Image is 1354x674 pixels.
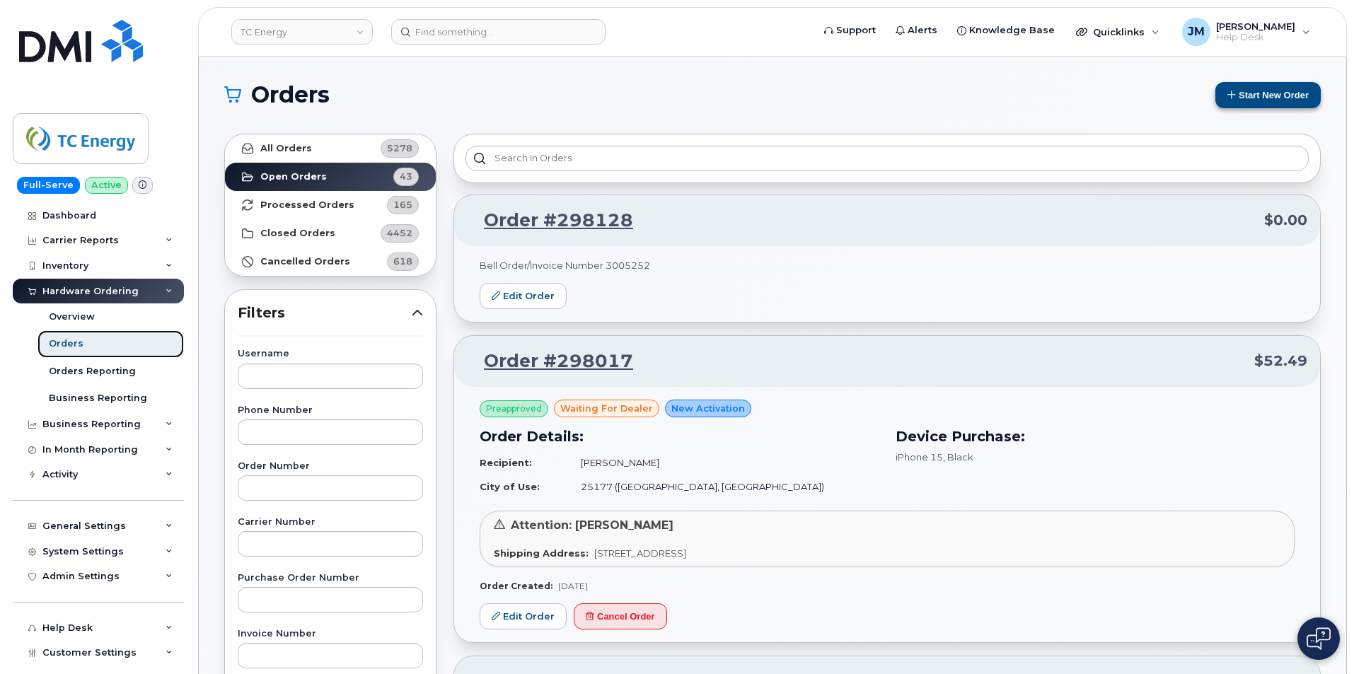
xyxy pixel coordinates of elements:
[238,303,412,323] span: Filters
[1307,627,1331,650] img: Open chat
[393,255,412,268] span: 618
[260,199,354,211] strong: Processed Orders
[260,228,335,239] strong: Closed Orders
[511,518,673,532] span: Attention: [PERSON_NAME]
[238,574,423,583] label: Purchase Order Number
[260,143,312,154] strong: All Orders
[465,146,1309,171] input: Search in orders
[574,603,667,629] button: Cancel Order
[494,547,589,559] strong: Shipping Address:
[238,406,423,415] label: Phone Number
[225,191,436,219] a: Processed Orders165
[238,518,423,527] label: Carrier Number
[1215,82,1321,108] button: Start New Order
[225,219,436,248] a: Closed Orders4452
[486,402,542,415] span: Preapproved
[238,629,423,639] label: Invoice Number
[387,226,412,240] span: 4452
[400,170,412,183] span: 43
[480,259,1295,272] p: Bell Order/Invoice Number 3005252
[558,581,588,591] span: [DATE]
[1264,210,1307,231] span: $0.00
[480,426,879,447] h3: Order Details:
[1254,351,1307,371] span: $52.49
[260,256,350,267] strong: Cancelled Orders
[568,475,879,499] td: 25177 ([GEOGRAPHIC_DATA], [GEOGRAPHIC_DATA])
[225,248,436,276] a: Cancelled Orders618
[568,451,879,475] td: [PERSON_NAME]
[594,547,686,559] span: [STREET_ADDRESS]
[225,134,436,163] a: All Orders5278
[943,451,973,463] span: , Black
[467,208,633,233] a: Order #298128
[387,141,412,155] span: 5278
[225,163,436,191] a: Open Orders43
[260,171,327,182] strong: Open Orders
[671,402,745,415] span: New Activation
[238,349,423,359] label: Username
[896,426,1295,447] h3: Device Purchase:
[480,481,540,492] strong: City of Use:
[238,462,423,471] label: Order Number
[480,581,552,591] strong: Order Created:
[560,402,653,415] span: waiting for dealer
[480,603,567,629] a: Edit Order
[480,457,532,468] strong: Recipient:
[467,349,633,374] a: Order #298017
[393,198,412,211] span: 165
[896,451,943,463] span: iPhone 15
[480,283,567,309] a: Edit Order
[251,84,330,105] span: Orders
